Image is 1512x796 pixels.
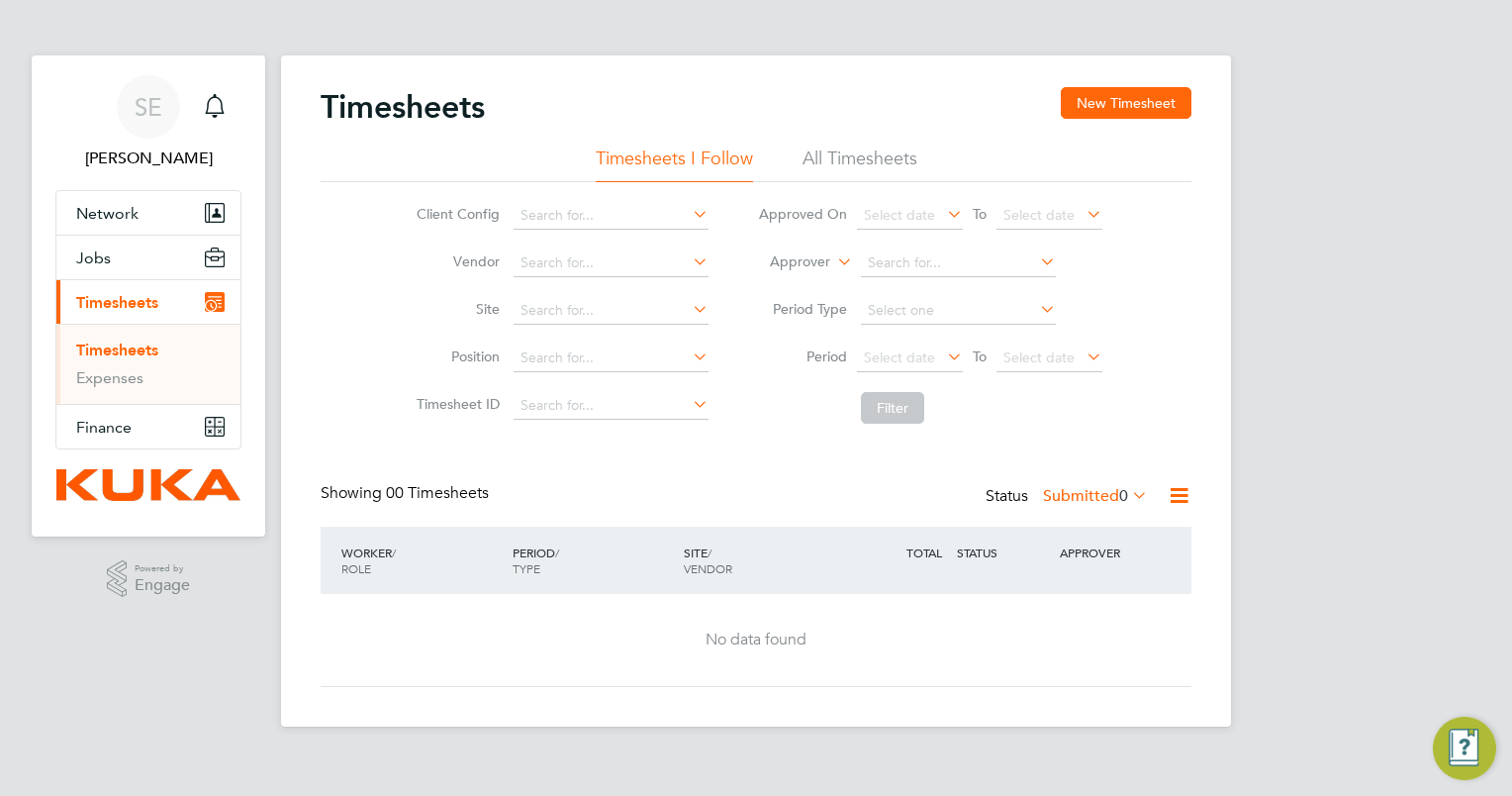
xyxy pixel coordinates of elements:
[513,560,540,576] span: TYPE
[321,87,485,127] h2: Timesheets
[56,280,240,324] button: Timesheets
[864,348,935,366] span: Select date
[514,297,709,325] input: Search for...
[679,535,850,586] div: SITE
[55,147,241,170] span: Sharon Edwards
[56,324,240,404] div: Timesheets
[76,418,132,437] span: Finance
[1119,486,1128,506] span: 0
[107,560,191,598] a: Powered byEngage
[514,202,709,230] input: Search for...
[906,545,942,560] span: TOTAL
[861,249,1056,277] input: Search for...
[952,535,1055,570] div: STATUS
[411,252,500,270] label: Vendor
[1433,717,1496,780] button: Engage Resource Center
[135,560,190,577] span: Powered by
[340,630,1172,650] div: No data found
[76,249,111,267] span: Jobs
[56,405,240,448] button: Finance
[741,252,830,272] label: Approver
[861,392,924,424] button: Filter
[596,147,753,182] li: Timesheets I Follow
[514,249,709,277] input: Search for...
[76,204,139,223] span: Network
[411,395,500,413] label: Timesheet ID
[1043,486,1148,506] label: Submitted
[758,348,847,365] label: Period
[758,300,847,318] label: Period Type
[341,560,371,576] span: ROLE
[684,560,732,576] span: VENDOR
[55,75,241,170] a: SE[PERSON_NAME]
[32,55,265,537] nav: Main navigation
[986,483,1152,511] div: Status
[967,201,992,227] span: To
[411,348,500,365] label: Position
[56,469,240,501] img: kuka-logo-retina.png
[967,344,992,369] span: To
[514,345,709,372] input: Search for...
[508,535,679,586] div: PERIOD
[386,483,489,503] span: 00 Timesheets
[321,483,493,504] div: Showing
[76,368,143,387] a: Expenses
[861,297,1056,325] input: Select one
[1055,535,1158,570] div: APPROVER
[56,191,240,235] button: Network
[135,577,190,594] span: Engage
[1061,87,1191,119] button: New Timesheet
[758,205,847,223] label: Approved On
[55,469,241,501] a: Go to home page
[1003,348,1075,366] span: Select date
[411,300,500,318] label: Site
[1003,206,1075,224] span: Select date
[864,206,935,224] span: Select date
[514,392,709,420] input: Search for...
[803,147,917,182] li: All Timesheets
[555,545,559,560] span: /
[76,293,158,312] span: Timesheets
[135,94,162,120] span: SE
[411,205,500,223] label: Client Config
[336,535,508,586] div: WORKER
[76,341,158,359] a: Timesheets
[56,236,240,279] button: Jobs
[392,545,396,560] span: /
[708,545,711,560] span: /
